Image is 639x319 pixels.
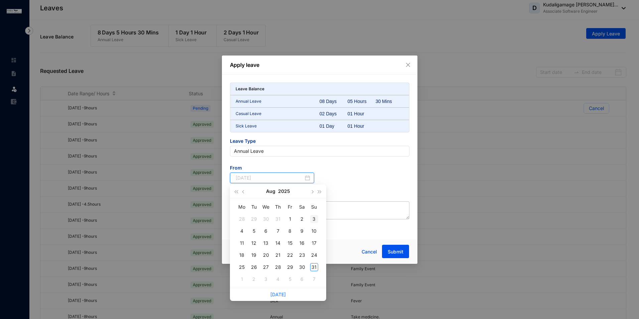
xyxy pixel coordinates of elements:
[404,61,412,69] button: Close
[248,237,260,249] td: 2025-08-12
[238,275,246,283] div: 1
[376,98,404,105] div: 30 Mins
[262,239,270,247] div: 13
[310,239,318,247] div: 17
[234,146,405,156] span: Annual Leave
[230,165,314,173] span: From
[236,261,248,273] td: 2025-08-25
[278,185,290,198] button: 2025
[262,251,270,259] div: 20
[382,245,409,258] button: Submit
[272,225,284,237] td: 2025-08-07
[260,213,272,225] td: 2025-07-30
[248,213,260,225] td: 2025-07-29
[286,263,294,271] div: 29
[248,249,260,261] td: 2025-08-19
[274,263,282,271] div: 28
[274,251,282,259] div: 21
[308,225,320,237] td: 2025-08-10
[238,215,246,223] div: 28
[310,251,318,259] div: 24
[238,263,246,271] div: 25
[274,215,282,223] div: 31
[319,98,348,105] div: 08 Days
[284,249,296,261] td: 2025-08-22
[236,123,320,129] p: Sick Leave
[250,275,258,283] div: 2
[319,110,348,117] div: 02 Days
[236,110,320,117] p: Casual Leave
[286,227,294,235] div: 8
[298,251,306,259] div: 23
[298,263,306,271] div: 30
[260,273,272,285] td: 2025-09-03
[310,227,318,235] div: 10
[248,225,260,237] td: 2025-08-05
[284,261,296,273] td: 2025-08-29
[308,237,320,249] td: 2025-08-17
[272,201,284,213] th: Th
[308,201,320,213] th: Su
[348,123,376,129] div: 01 Hour
[250,251,258,259] div: 19
[296,249,308,261] td: 2025-08-23
[250,215,258,223] div: 29
[248,201,260,213] th: Tu
[266,185,275,198] button: Aug
[296,201,308,213] th: Sa
[388,248,403,255] span: Submit
[236,86,265,92] p: Leave Balance
[310,275,318,283] div: 7
[262,227,270,235] div: 6
[362,248,377,255] span: Cancel
[296,225,308,237] td: 2025-08-09
[272,249,284,261] td: 2025-08-21
[262,263,270,271] div: 27
[298,275,306,283] div: 6
[238,251,246,259] div: 18
[262,215,270,223] div: 30
[286,215,294,223] div: 1
[284,273,296,285] td: 2025-09-05
[260,201,272,213] th: We
[284,237,296,249] td: 2025-08-15
[308,273,320,285] td: 2025-09-07
[236,98,320,105] p: Annual Leave
[405,62,411,68] span: close
[296,273,308,285] td: 2025-09-06
[298,239,306,247] div: 16
[236,273,248,285] td: 2025-09-01
[272,237,284,249] td: 2025-08-14
[296,213,308,225] td: 2025-08-02
[230,61,409,69] p: Apply leave
[236,213,248,225] td: 2025-07-28
[284,201,296,213] th: Fr
[272,213,284,225] td: 2025-07-31
[236,225,248,237] td: 2025-08-04
[250,227,258,235] div: 5
[248,261,260,273] td: 2025-08-26
[260,261,272,273] td: 2025-08-27
[286,239,294,247] div: 15
[274,239,282,247] div: 14
[248,273,260,285] td: 2025-09-02
[284,225,296,237] td: 2025-08-08
[298,227,306,235] div: 9
[262,275,270,283] div: 3
[260,237,272,249] td: 2025-08-13
[274,275,282,283] div: 4
[238,239,246,247] div: 11
[270,292,286,297] a: [DATE]
[238,227,246,235] div: 4
[230,138,409,146] span: Leave Type
[272,261,284,273] td: 2025-08-28
[348,110,376,117] div: 01 Hour
[236,237,248,249] td: 2025-08-11
[296,237,308,249] td: 2025-08-16
[236,201,248,213] th: Mo
[284,213,296,225] td: 2025-08-01
[272,273,284,285] td: 2025-09-04
[286,251,294,259] div: 22
[298,215,306,223] div: 2
[310,263,318,271] div: 31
